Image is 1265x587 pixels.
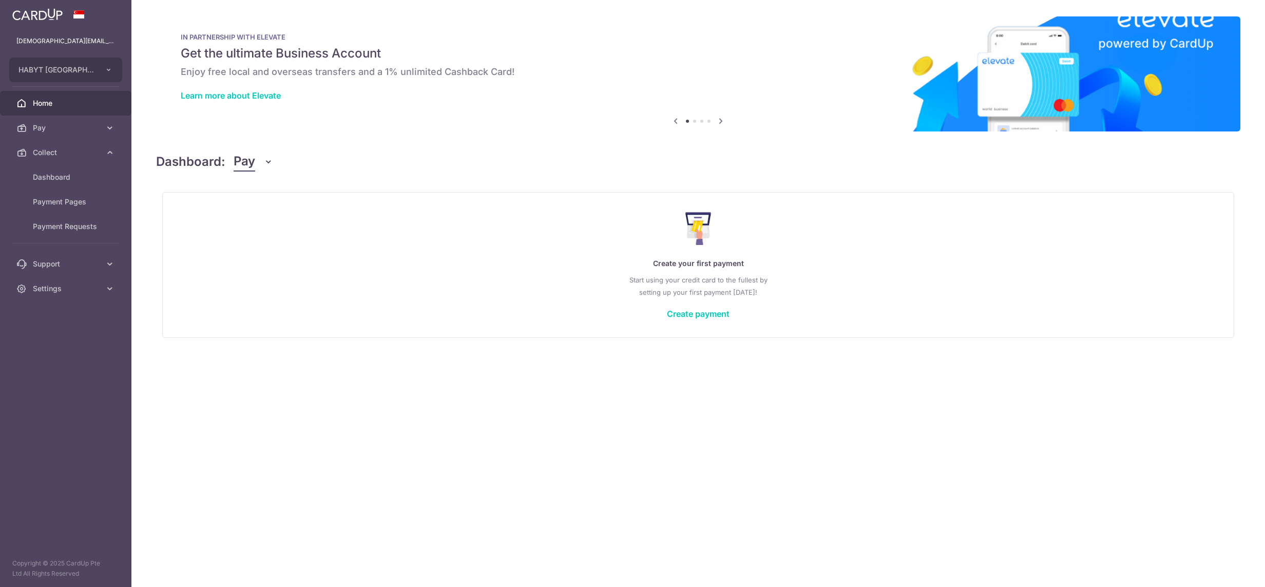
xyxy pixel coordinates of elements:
[16,36,115,46] p: [DEMOGRAPHIC_DATA][EMAIL_ADDRESS][DOMAIN_NAME]
[33,98,101,108] span: Home
[183,257,1213,270] p: Create your first payment
[1199,556,1255,582] iframe: Opens a widget where you can find more information
[33,197,101,207] span: Payment Pages
[234,152,255,172] span: Pay
[33,147,101,158] span: Collect
[33,259,101,269] span: Support
[33,221,101,232] span: Payment Requests
[183,274,1213,298] p: Start using your credit card to the fullest by setting up your first payment [DATE]!
[33,283,101,294] span: Settings
[181,66,1216,78] h6: Enjoy free local and overseas transfers and a 1% unlimited Cashback Card!
[181,45,1216,62] h5: Get the ultimate Business Account
[156,16,1240,131] img: Renovation banner
[234,152,273,172] button: Pay
[33,172,101,182] span: Dashboard
[181,90,281,101] a: Learn more about Elevate
[9,58,122,82] button: HABYT [GEOGRAPHIC_DATA] ONE PTE. LTD.
[33,123,101,133] span: Pay
[12,8,63,21] img: CardUp
[685,212,712,245] img: Make Payment
[18,65,94,75] span: HABYT [GEOGRAPHIC_DATA] ONE PTE. LTD.
[156,153,225,171] h4: Dashboard:
[181,33,1216,41] p: IN PARTNERSHIP WITH ELEVATE
[667,309,730,319] a: Create payment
